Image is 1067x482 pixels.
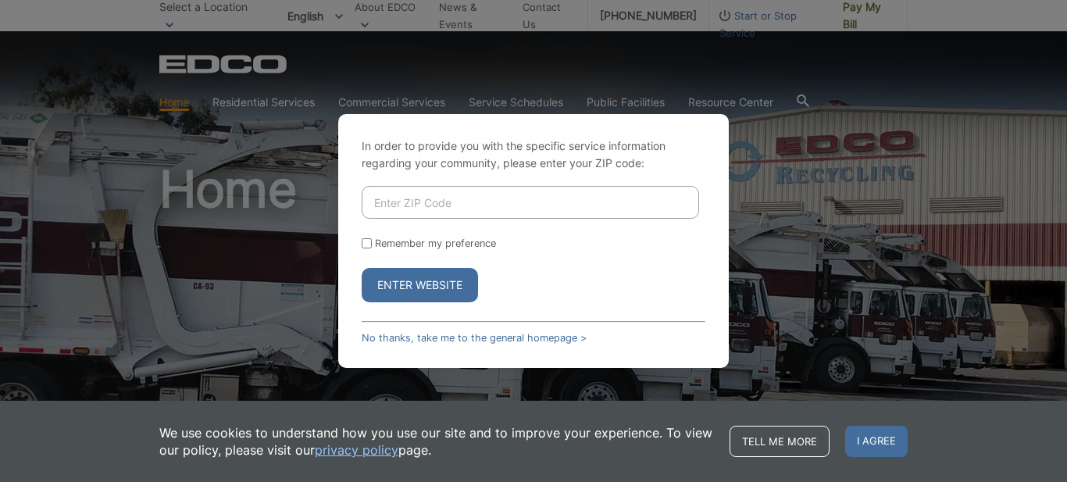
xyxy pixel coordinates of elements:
[159,424,714,459] p: We use cookies to understand how you use our site and to improve your experience. To view our pol...
[362,186,699,219] input: Enter ZIP Code
[362,332,587,344] a: No thanks, take me to the general homepage >
[362,268,478,302] button: Enter Website
[845,426,908,457] span: I agree
[730,426,830,457] a: Tell me more
[315,441,398,459] a: privacy policy
[362,137,705,172] p: In order to provide you with the specific service information regarding your community, please en...
[375,237,496,249] label: Remember my preference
